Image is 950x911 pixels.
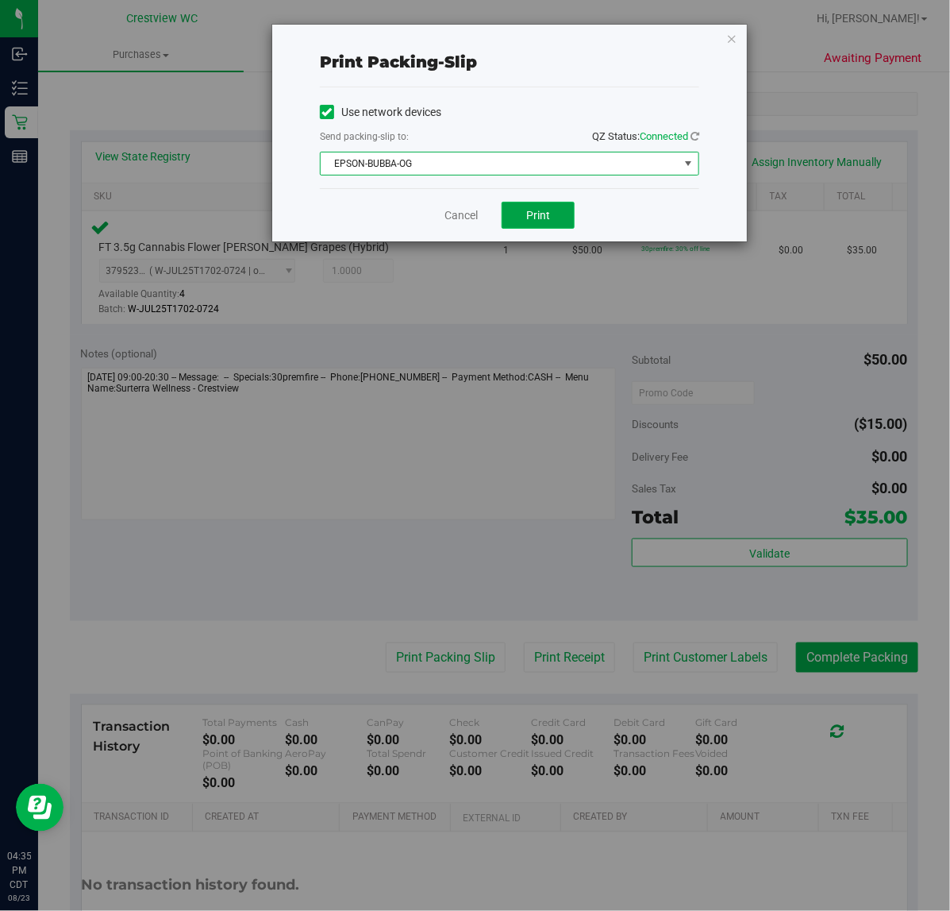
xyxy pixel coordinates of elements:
[444,207,478,224] a: Cancel
[16,784,63,832] iframe: Resource center
[320,104,441,121] label: Use network devices
[592,130,699,142] span: QZ Status:
[320,52,477,71] span: Print packing-slip
[320,129,409,144] label: Send packing-slip to:
[321,152,679,175] span: EPSON-BUBBA-OG
[526,209,550,222] span: Print
[502,202,575,229] button: Print
[679,152,698,175] span: select
[640,130,688,142] span: Connected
